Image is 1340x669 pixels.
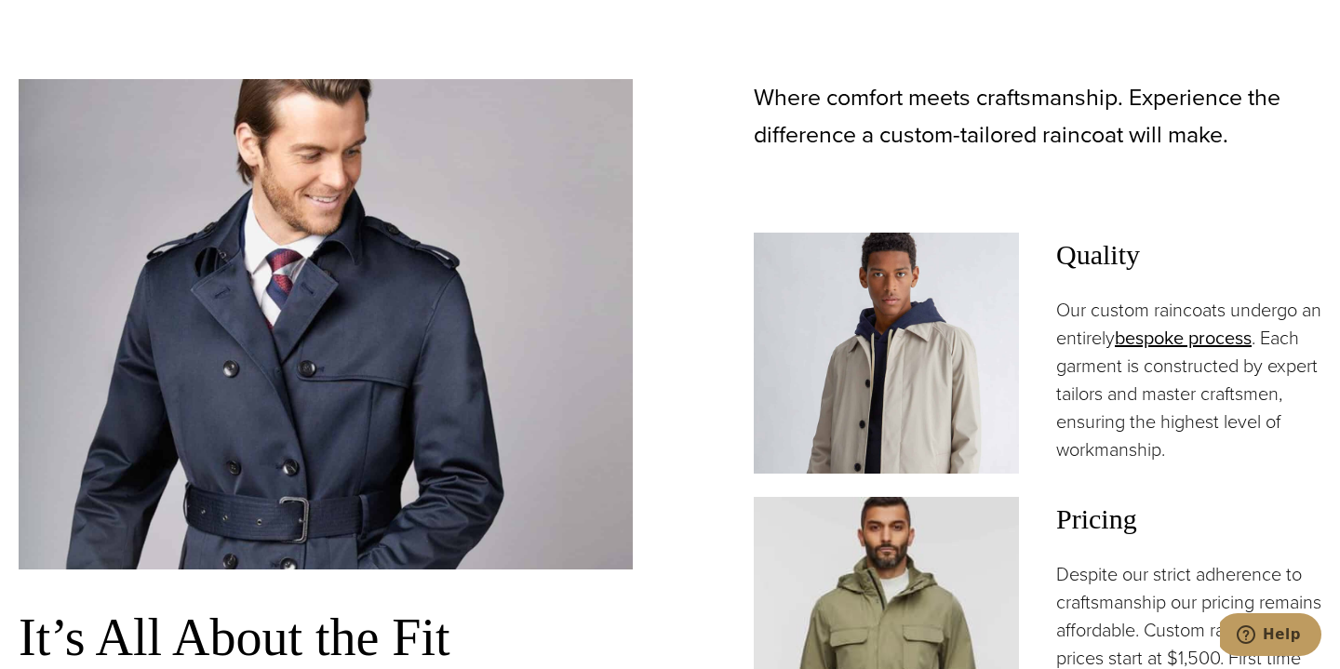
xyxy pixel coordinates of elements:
span: Pricing [1056,497,1321,542]
img: Model in double breasted custom raincoat [19,79,633,569]
h3: It’s All About the Fit [19,607,633,669]
p: Where comfort meets craftsmanship. Experience the difference a custom-tailored raincoat will make. [754,79,1321,154]
img: Client in off white casual custom made raincoat. [754,233,1019,474]
a: bespoke process [1115,324,1252,352]
p: Our custom raincoats undergo an entirely . Each garment is constructed by expert tailors and mast... [1056,296,1321,463]
iframe: Opens a widget where you can chat to one of our agents [1220,613,1321,660]
span: Quality [1056,233,1321,277]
